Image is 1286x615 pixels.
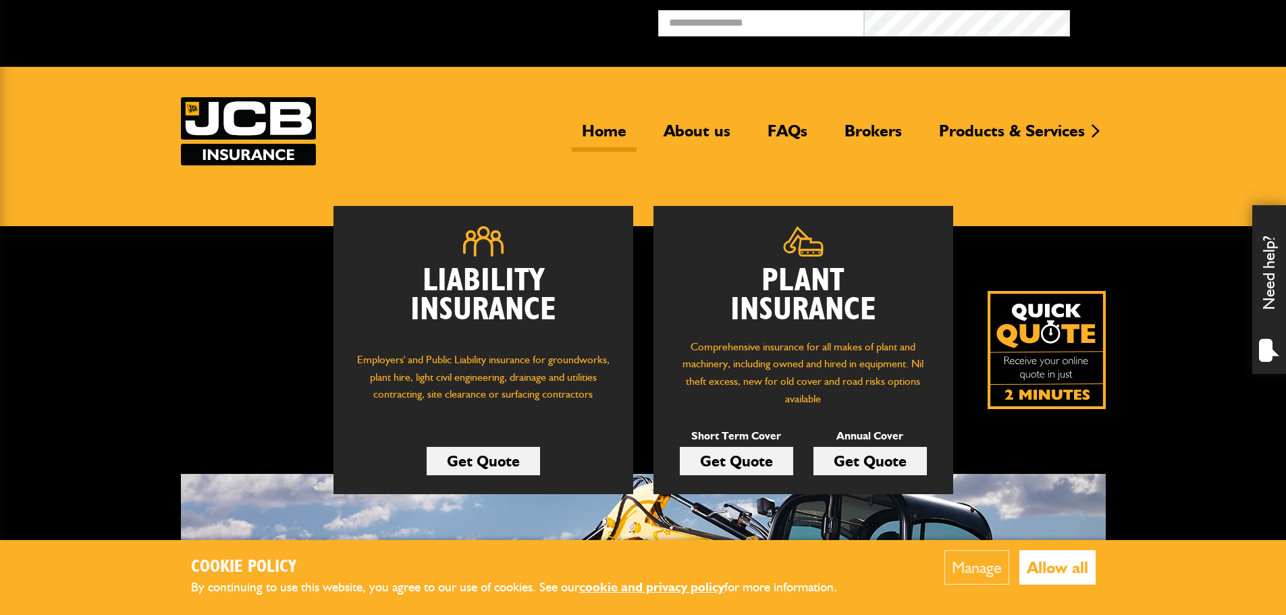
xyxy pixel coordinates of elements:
h2: Liability Insurance [354,267,613,338]
a: FAQs [757,121,818,152]
p: Employers' and Public Liability insurance for groundworks, plant hire, light civil engineering, d... [354,351,613,416]
a: Products & Services [929,121,1095,152]
a: Brokers [834,121,912,152]
p: Short Term Cover [680,427,793,445]
a: cookie and privacy policy [579,579,724,595]
p: Comprehensive insurance for all makes of plant and machinery, including owned and hired in equipm... [674,338,933,407]
h2: Cookie Policy [191,557,859,578]
button: Manage [944,550,1009,585]
a: JCB Insurance Services [181,97,316,165]
p: By continuing to use this website, you agree to our use of cookies. See our for more information. [191,577,859,598]
a: Get your insurance quote isn just 2-minutes [988,291,1106,409]
button: Broker Login [1070,10,1276,31]
button: Allow all [1019,550,1096,585]
a: Get Quote [813,447,927,475]
div: Need help? [1252,205,1286,374]
img: Quick Quote [988,291,1106,409]
a: Home [572,121,637,152]
a: About us [653,121,741,152]
p: Annual Cover [813,427,927,445]
h2: Plant Insurance [674,267,933,325]
a: Get Quote [427,447,540,475]
a: Get Quote [680,447,793,475]
img: JCB Insurance Services logo [181,97,316,165]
